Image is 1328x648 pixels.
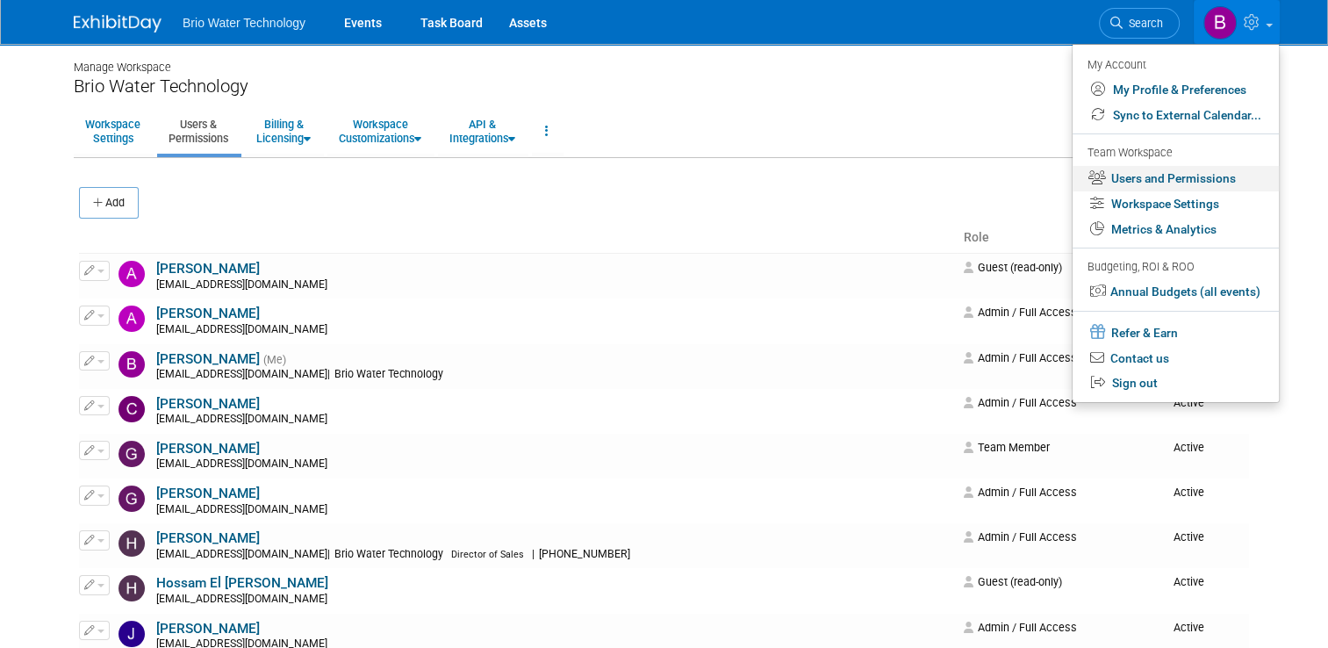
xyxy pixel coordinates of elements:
[1203,6,1237,40] img: Brandye Gahagan
[1099,8,1180,39] a: Search
[1174,575,1204,588] span: Active
[964,396,1077,409] span: Admin / Full Access
[1174,441,1204,454] span: Active
[156,323,952,337] div: [EMAIL_ADDRESS][DOMAIN_NAME]
[183,16,305,30] span: Brio Water Technology
[535,548,635,560] span: [PHONE_NUMBER]
[245,110,322,153] a: Billing &Licensing
[118,306,145,332] img: Arman Melkonian
[1073,166,1279,191] a: Users and Permissions
[118,396,145,422] img: Cynthia Mendoza
[156,278,952,292] div: [EMAIL_ADDRESS][DOMAIN_NAME]
[118,486,145,512] img: Giancarlo Barzotti
[1073,77,1279,103] a: My Profile & Preferences
[964,621,1077,634] span: Admin / Full Access
[156,530,260,546] a: [PERSON_NAME]
[330,368,449,380] span: Brio Water Technology
[1073,371,1279,396] a: Sign out
[156,457,952,472] div: [EMAIL_ADDRESS][DOMAIN_NAME]
[1088,144,1261,163] div: Team Workspace
[1073,346,1279,371] a: Contact us
[964,351,1077,364] span: Admin / Full Access
[156,368,952,382] div: [EMAIL_ADDRESS][DOMAIN_NAME]
[964,306,1077,319] span: Admin / Full Access
[74,110,152,153] a: WorkspaceSettings
[1088,54,1261,75] div: My Account
[156,306,260,321] a: [PERSON_NAME]
[964,261,1062,274] span: Guest (read-only)
[156,261,260,277] a: [PERSON_NAME]
[79,187,139,219] button: Add
[1073,279,1279,305] a: Annual Budgets (all events)
[157,110,240,153] a: Users &Permissions
[532,548,535,560] span: |
[330,548,449,560] span: Brio Water Technology
[1073,103,1279,128] a: Sync to External Calendar...
[1123,17,1163,30] span: Search
[156,548,952,562] div: [EMAIL_ADDRESS][DOMAIN_NAME]
[964,575,1062,588] span: Guest (read-only)
[964,486,1077,499] span: Admin / Full Access
[156,503,952,517] div: [EMAIL_ADDRESS][DOMAIN_NAME]
[118,575,145,601] img: Hossam El Rafie
[964,441,1050,454] span: Team Member
[1073,217,1279,242] a: Metrics & Analytics
[1073,191,1279,217] a: Workspace Settings
[156,413,952,427] div: [EMAIL_ADDRESS][DOMAIN_NAME]
[156,351,260,367] a: [PERSON_NAME]
[327,368,330,380] span: |
[957,223,1166,253] th: Role
[156,593,952,607] div: [EMAIL_ADDRESS][DOMAIN_NAME]
[451,549,524,560] span: Director of Sales
[118,351,145,378] img: Brandye Gahagan
[964,530,1077,544] span: Admin / Full Access
[263,354,286,366] span: (Me)
[327,110,433,153] a: WorkspaceCustomizations
[118,621,145,647] img: James Kang
[118,441,145,467] img: Georgii Tsatrian
[1174,396,1204,409] span: Active
[438,110,527,153] a: API &Integrations
[1073,319,1279,346] a: Refer & Earn
[1088,258,1261,277] div: Budgeting, ROI & ROO
[156,396,260,412] a: [PERSON_NAME]
[156,486,260,501] a: [PERSON_NAME]
[1174,530,1204,544] span: Active
[1174,621,1204,634] span: Active
[156,441,260,457] a: [PERSON_NAME]
[156,621,260,637] a: [PERSON_NAME]
[74,76,1254,97] div: Brio Water Technology
[118,261,145,287] img: Angela Moyano
[327,548,330,560] span: |
[74,15,162,32] img: ExhibitDay
[156,575,328,591] a: Hossam El [PERSON_NAME]
[1174,486,1204,499] span: Active
[118,530,145,557] img: Harry Mesak
[74,44,1254,76] div: Manage Workspace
